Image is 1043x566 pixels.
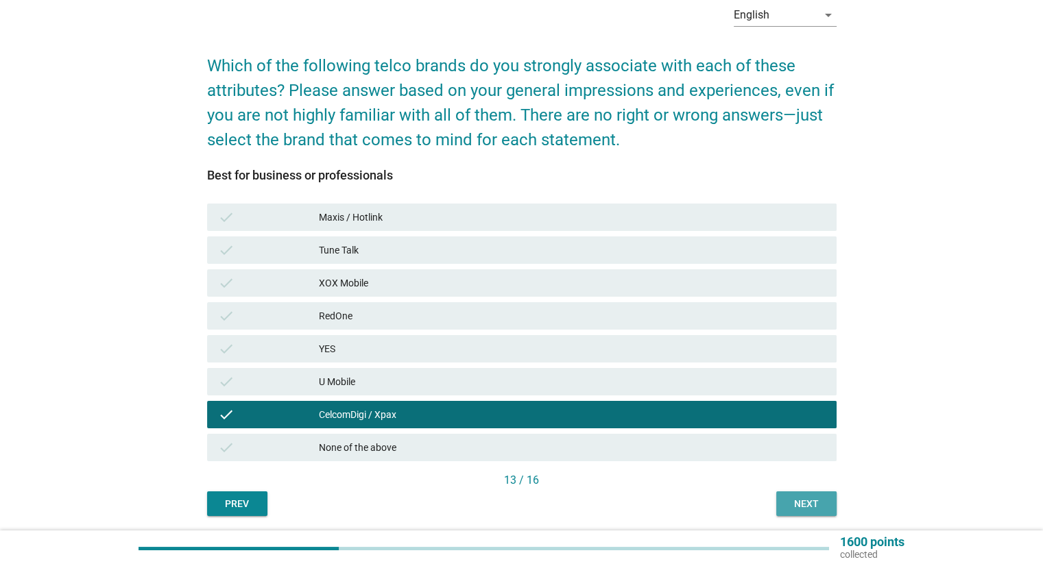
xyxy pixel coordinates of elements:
[840,536,904,548] p: 1600 points
[776,491,837,516] button: Next
[820,7,837,23] i: arrow_drop_down
[319,275,825,291] div: XOX Mobile
[207,40,837,152] h2: Which of the following telco brands do you strongly associate with each of these attributes? Plea...
[319,341,825,357] div: YES
[207,472,837,489] div: 13 / 16
[787,497,826,511] div: Next
[218,209,235,225] i: check
[840,548,904,561] p: collected
[319,439,825,456] div: None of the above
[218,497,256,511] div: Prev
[218,373,235,390] i: check
[218,308,235,324] i: check
[319,406,825,423] div: CelcomDigi / Xpax
[319,308,825,324] div: RedOne
[218,439,235,456] i: check
[319,242,825,258] div: Tune Talk
[218,275,235,291] i: check
[207,491,267,516] button: Prev
[218,406,235,423] i: check
[319,209,825,225] div: Maxis / Hotlink
[218,341,235,357] i: check
[319,373,825,390] div: U Mobile
[218,242,235,258] i: check
[207,166,837,184] div: Best for business or professionals
[734,9,769,21] div: English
